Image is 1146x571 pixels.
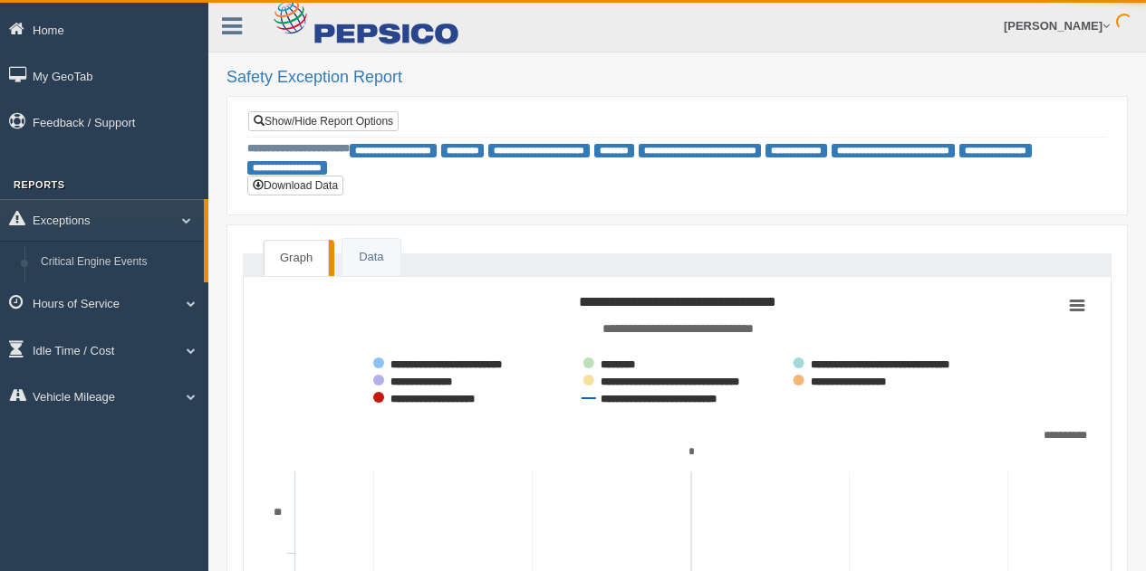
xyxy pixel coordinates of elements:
[226,69,1128,87] h2: Safety Exception Report
[264,240,329,276] a: Graph
[33,278,204,310] a: Critical Engine Event Trend
[247,176,343,195] button: Download Data
[33,246,204,279] a: Critical Engine Events
[248,111,399,131] a: Show/Hide Report Options
[342,239,400,276] a: Data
